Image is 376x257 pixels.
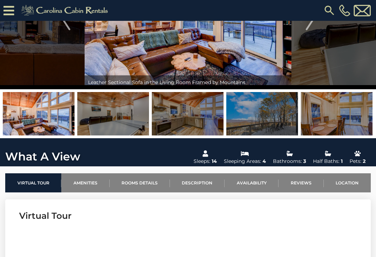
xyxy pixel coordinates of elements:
[18,3,114,17] img: Khaki-logo.png
[3,92,75,135] img: 165319699
[85,75,291,89] div: Leather Sectional Sofa in the Living Room Framed by Mountains
[152,92,224,135] img: 165319704
[324,173,371,192] a: Location
[170,173,225,192] a: Description
[279,173,323,192] a: Reviews
[337,5,352,16] a: [PHONE_NUMBER]
[225,173,279,192] a: Availability
[77,92,149,135] img: 165319721
[110,173,170,192] a: Rooms Details
[323,4,336,17] img: search-regular.svg
[61,173,109,192] a: Amenities
[19,210,357,222] h3: Virtual Tour
[5,173,61,192] a: Virtual Tour
[301,92,373,135] img: 165319710
[226,92,298,135] img: 165384779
